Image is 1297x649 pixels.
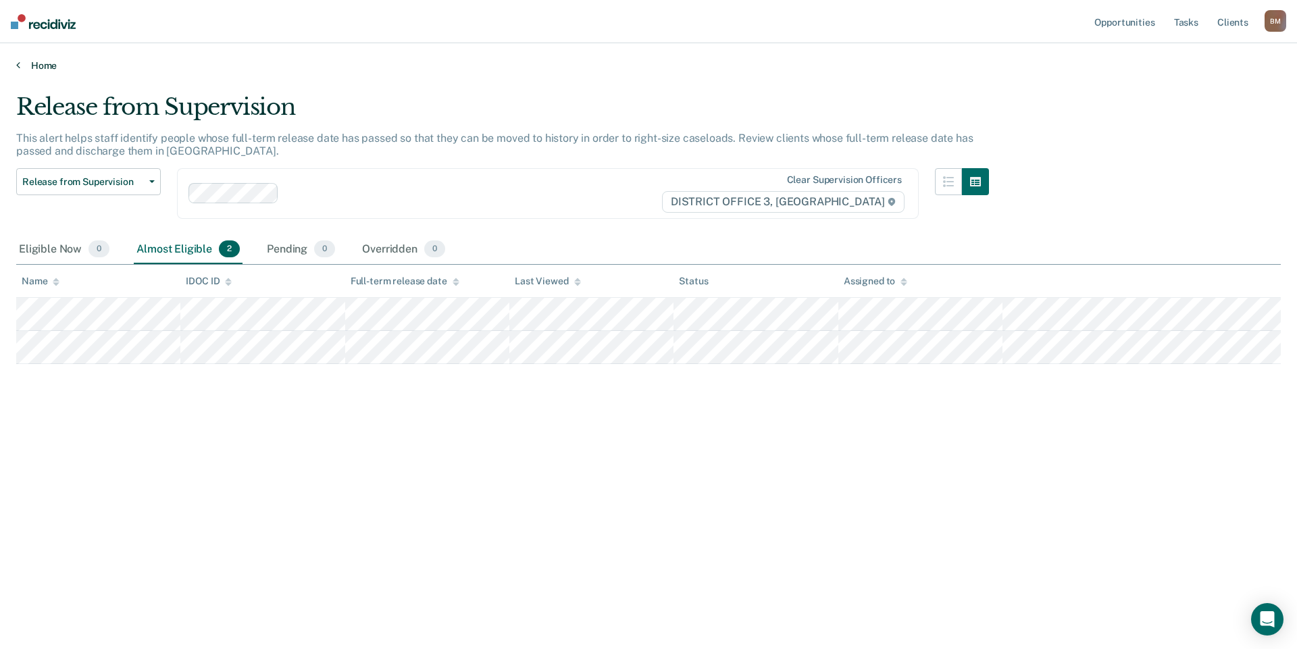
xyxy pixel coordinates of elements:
span: 2 [219,240,240,258]
div: Full-term release date [351,276,459,287]
div: Assigned to [844,276,907,287]
div: Release from Supervision [16,93,989,132]
div: Overridden0 [359,235,448,265]
div: Status [679,276,708,287]
div: Almost Eligible2 [134,235,243,265]
p: This alert helps staff identify people whose full-term release date has passed so that they can b... [16,132,973,157]
div: B M [1265,10,1286,32]
span: DISTRICT OFFICE 3, [GEOGRAPHIC_DATA] [662,191,905,213]
span: 0 [314,240,335,258]
div: Clear supervision officers [787,174,902,186]
span: 0 [424,240,445,258]
span: 0 [88,240,109,258]
button: Release from Supervision [16,168,161,195]
button: BM [1265,10,1286,32]
div: Eligible Now0 [16,235,112,265]
div: Last Viewed [515,276,580,287]
div: Open Intercom Messenger [1251,603,1283,635]
span: Release from Supervision [22,176,144,188]
div: Name [22,276,59,287]
a: Home [16,59,1281,72]
div: Pending0 [264,235,338,265]
div: IDOC ID [186,276,232,287]
img: Recidiviz [11,14,76,29]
